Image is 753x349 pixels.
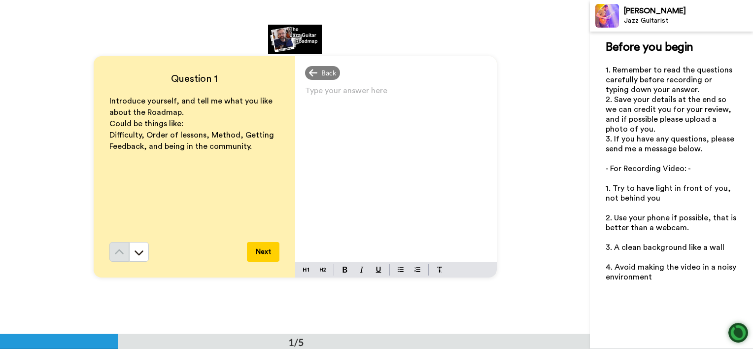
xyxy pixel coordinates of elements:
[360,267,364,273] img: italic-mark.svg
[109,120,183,128] span: Could be things like:
[247,242,279,262] button: Next
[595,4,619,28] img: Profile Image
[606,165,691,173] span: - For Recording Video: -
[606,66,734,94] span: 1. Remember to read the questions carefully before recording or typing down your answer.
[398,266,404,274] img: bulleted-block.svg
[303,266,309,274] img: heading-one-block.svg
[606,214,738,232] span: 2. Use your phone if possible, that is better than a webcam.
[342,267,347,273] img: bold-mark.svg
[321,68,336,78] span: Back
[414,266,420,274] img: numbered-block.svg
[606,41,693,53] span: Before you begin
[305,66,341,80] div: Back
[624,6,753,16] div: [PERSON_NAME]
[320,266,326,274] img: heading-two-block.svg
[376,267,381,273] img: underline-mark.svg
[606,184,733,202] span: 1. Try to have light in front of you, not behind you
[606,96,733,133] span: 2. Save your details at the end so we can credit you for your review, and if possible please uplo...
[273,335,320,349] div: 1/5
[624,17,753,25] div: Jazz Guitarist
[109,72,279,86] h4: Question 1
[606,135,736,153] span: 3. If you have any questions, please send me a message below.
[606,263,738,281] span: 4. Avoid making the video in a noisy environment
[606,244,724,251] span: 3. A clean background like a wall
[109,131,276,150] span: Difficulty, Order of lessons, Method, Getting Feedback, and being in the community.
[109,97,274,116] span: Introduce yourself, and tell me what you like about the Roadmap.
[437,267,443,273] img: clear-format.svg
